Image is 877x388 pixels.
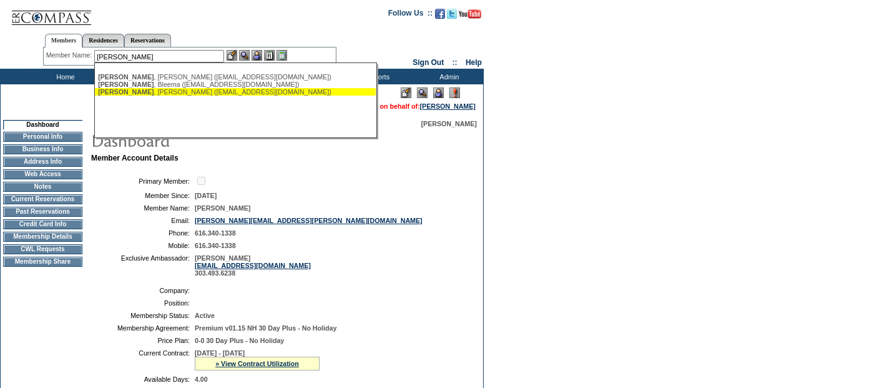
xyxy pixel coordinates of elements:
[277,50,287,61] img: b_calculator.gif
[98,88,373,96] div: , [PERSON_NAME] ([EMAIL_ADDRESS][DOMAIN_NAME])
[264,50,275,61] img: Reservations
[91,127,340,152] img: pgTtlDashboard.gif
[3,257,82,267] td: Membership Share
[420,102,476,110] a: [PERSON_NAME]
[96,229,190,237] td: Phone:
[28,69,100,84] td: Home
[3,182,82,192] td: Notes
[195,324,336,332] span: Premium v01.15 NH 30 Day Plus - No Holiday
[433,87,444,98] img: Impersonate
[3,132,82,142] td: Personal Info
[388,7,433,22] td: Follow Us ::
[401,87,411,98] img: Edit Mode
[227,50,237,61] img: b_edit.gif
[98,81,373,88] div: , Bleema ([EMAIL_ADDRESS][DOMAIN_NAME])
[195,229,236,237] span: 616.340-1338
[96,254,190,277] td: Exclusive Ambassador:
[3,219,82,229] td: Credit Card Info
[447,9,457,19] img: Follow us on Twitter
[96,376,190,383] td: Available Days:
[96,349,190,371] td: Current Contract:
[252,50,262,61] img: Impersonate
[195,204,250,212] span: [PERSON_NAME]
[96,324,190,332] td: Membership Agreement:
[195,242,236,249] span: 616.340-1338
[96,299,190,307] td: Position:
[3,120,82,129] td: Dashboard
[98,81,154,88] span: [PERSON_NAME]
[96,242,190,249] td: Mobile:
[3,169,82,179] td: Web Access
[3,244,82,254] td: CWL Requests
[195,337,284,344] span: 0-0 30 Day Plus - No Holiday
[239,50,250,61] img: View
[195,217,423,224] a: [PERSON_NAME][EMAIL_ADDRESS][PERSON_NAME][DOMAIN_NAME]
[195,262,311,269] a: [EMAIL_ADDRESS][DOMAIN_NAME]
[466,58,482,67] a: Help
[3,157,82,167] td: Address Info
[215,360,299,367] a: » View Contract Utilization
[96,217,190,224] td: Email:
[98,73,154,81] span: [PERSON_NAME]
[96,337,190,344] td: Price Plan:
[459,9,481,19] img: Subscribe to our YouTube Channel
[195,192,217,199] span: [DATE]
[453,58,458,67] span: ::
[435,9,445,19] img: Become our fan on Facebook
[96,192,190,199] td: Member Since:
[421,120,477,127] span: [PERSON_NAME]
[195,349,245,357] span: [DATE] - [DATE]
[449,87,460,98] img: Log Concern/Member Elevation
[412,69,484,84] td: Admin
[417,87,428,98] img: View Mode
[91,154,179,162] b: Member Account Details
[96,175,190,187] td: Primary Member:
[333,102,476,110] span: You are acting on behalf of:
[3,232,82,242] td: Membership Details
[195,376,208,383] span: 4.00
[96,287,190,294] td: Company:
[98,73,373,81] div: , [PERSON_NAME] ([EMAIL_ADDRESS][DOMAIN_NAME])
[459,12,481,20] a: Subscribe to our YouTube Channel
[447,12,457,20] a: Follow us on Twitter
[195,254,311,277] span: [PERSON_NAME] 303.493.6238
[45,34,83,47] a: Members
[3,207,82,217] td: Past Reservations
[3,194,82,204] td: Current Reservations
[435,12,445,20] a: Become our fan on Facebook
[3,144,82,154] td: Business Info
[413,58,444,67] a: Sign Out
[96,312,190,319] td: Membership Status:
[96,204,190,212] td: Member Name:
[98,88,154,96] span: [PERSON_NAME]
[195,312,215,319] span: Active
[82,34,124,47] a: Residences
[46,50,94,61] div: Member Name:
[124,34,171,47] a: Reservations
